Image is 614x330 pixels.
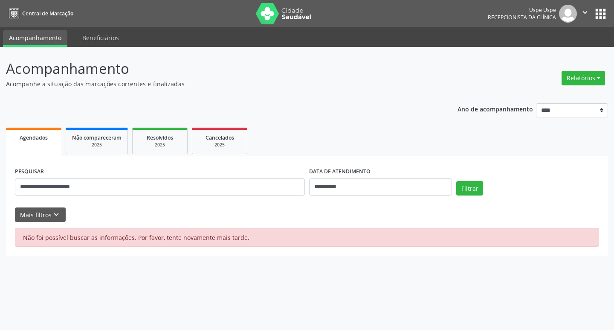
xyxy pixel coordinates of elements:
[6,6,73,20] a: Central de Marcação
[15,207,66,222] button: Mais filtroskeyboard_arrow_down
[76,30,125,45] a: Beneficiários
[488,6,556,14] div: Uspe Uspe
[20,134,48,141] span: Agendados
[6,58,427,79] p: Acompanhamento
[52,210,61,219] i: keyboard_arrow_down
[139,142,181,148] div: 2025
[206,134,234,141] span: Cancelados
[593,6,608,21] button: apps
[147,134,173,141] span: Resolvidos
[6,79,427,88] p: Acompanhe a situação das marcações correntes e finalizadas
[562,71,605,85] button: Relatórios
[72,142,122,148] div: 2025
[456,181,483,196] button: Filtrar
[15,165,44,178] label: PESQUISAR
[458,103,533,114] p: Ano de acompanhamento
[3,30,67,47] a: Acompanhamento
[309,165,371,178] label: DATA DE ATENDIMENTO
[559,5,577,23] img: img
[577,5,593,23] button: 
[198,142,241,148] div: 2025
[488,14,556,21] span: Recepcionista da clínica
[15,228,599,247] div: Não foi possível buscar as informações. Por favor, tente novamente mais tarde.
[72,134,122,141] span: Não compareceram
[22,10,73,17] span: Central de Marcação
[580,8,590,17] i: 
